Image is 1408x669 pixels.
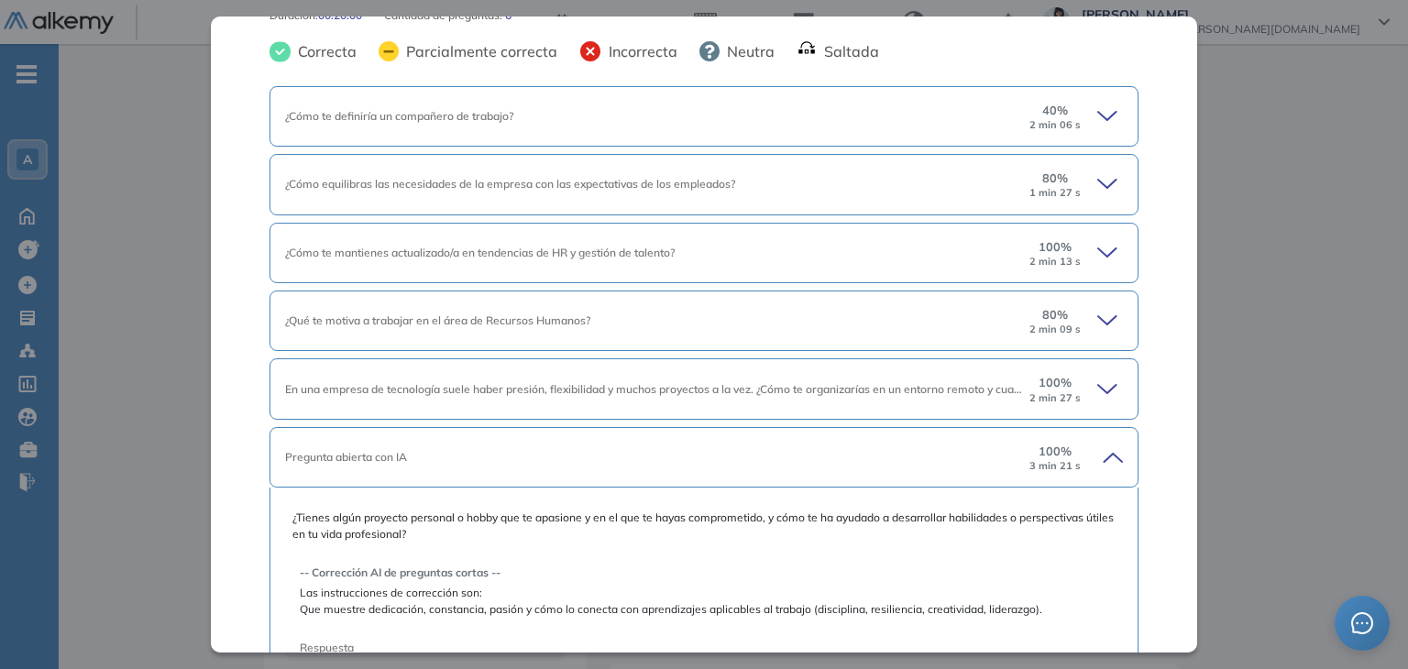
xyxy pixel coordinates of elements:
span: Que muestre dedicación, constancia, pasión y cómo lo conecta con aprendizajes aplicables al traba... [300,601,1107,618]
span: Respuesta [300,640,1027,656]
small: 2 min 06 s [1029,119,1081,131]
span: 100 % [1039,443,1072,460]
span: ¿Qué te motiva a trabajar en el área de Recursos Humanos? [285,313,590,327]
small: 2 min 27 s [1029,392,1081,404]
small: 2 min 13 s [1029,256,1081,268]
span: En una empresa de tecnología suele haber presión, flexibilidad y muchos proyectos a la vez. ¿Cómo... [285,382,1147,396]
span: 100 % [1039,238,1072,256]
small: 1 min 27 s [1029,187,1081,199]
span: 40 % [1042,102,1068,119]
span: ¿Cómo te mantienes actualizado/a en tendencias de HR y gestión de talento? [285,246,675,259]
span: Saltada [817,40,879,62]
span: -- Corrección AI de preguntas cortas -- [300,565,1107,581]
span: 80 % [1042,306,1068,324]
span: Incorrecta [601,40,677,62]
span: 80 % [1042,170,1068,187]
span: ¿Cómo equilibras las necesidades de la empresa con las expectativas de los empleados? [285,177,735,191]
small: 3 min 21 s [1029,460,1081,472]
span: Parcialmente correcta [399,40,557,62]
small: 2 min 09 s [1029,324,1081,335]
div: Pregunta abierta con IA [285,449,1027,466]
span: ¿Cómo te definiría un compañero de trabajo? [285,109,513,123]
span: message [1351,612,1373,634]
span: ¿Tienes algún proyecto personal o hobby que te apasione y en el que te hayas comprometido, y cómo... [292,510,1115,543]
span: Correcta [291,40,357,62]
span: Las instrucciones de corrección son: [300,585,1107,601]
span: 100 % [1039,374,1072,391]
span: Neutra [720,40,775,62]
